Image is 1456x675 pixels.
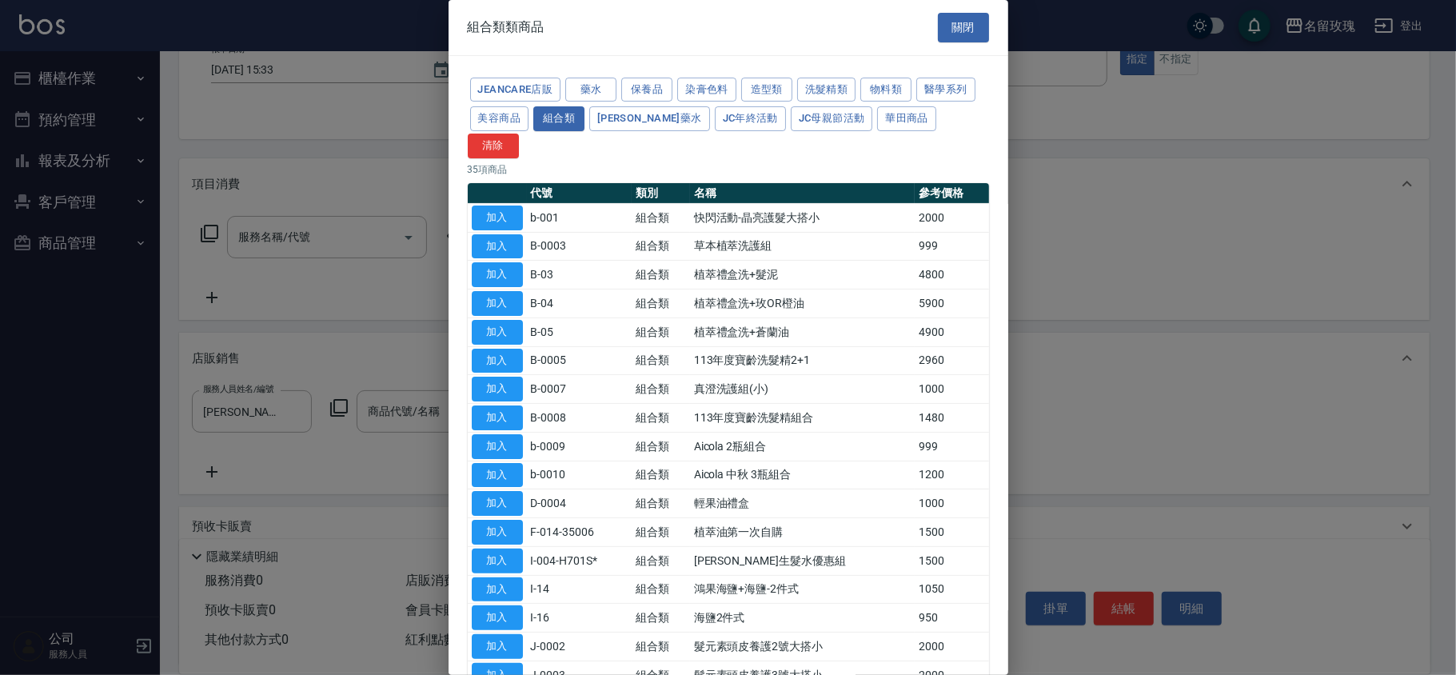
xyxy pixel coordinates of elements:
[527,461,632,489] td: b-0010
[527,261,632,290] td: B-03
[468,162,989,177] p: 35 項商品
[468,134,519,158] button: 清除
[527,318,632,346] td: B-05
[527,633,632,661] td: J-0002
[472,377,523,401] button: 加入
[472,463,523,488] button: 加入
[527,575,632,604] td: I-14
[527,232,632,261] td: B-0003
[915,489,989,518] td: 1000
[472,577,523,602] button: 加入
[690,432,915,461] td: Aicola 2瓶組合
[632,346,690,375] td: 組合類
[472,206,523,230] button: 加入
[690,404,915,433] td: 113年度寶齡洗髮精組合
[860,78,911,102] button: 物料類
[632,461,690,489] td: 組合類
[470,78,561,102] button: JeanCare店販
[472,349,523,373] button: 加入
[470,106,529,131] button: 美容商品
[915,346,989,375] td: 2960
[472,520,523,545] button: 加入
[690,518,915,547] td: 植萃油第一次自購
[915,575,989,604] td: 1050
[915,290,989,318] td: 5900
[472,634,523,659] button: 加入
[915,432,989,461] td: 999
[527,518,632,547] td: F-014-35006
[791,106,873,131] button: JC母親節活動
[472,605,523,630] button: 加入
[915,318,989,346] td: 4900
[468,19,545,35] span: 組合類類商品
[916,78,975,102] button: 醫學系列
[632,546,690,575] td: 組合類
[938,13,989,42] button: 關閉
[527,404,632,433] td: B-0008
[527,203,632,232] td: b-001
[690,290,915,318] td: 植萃禮盒洗+玫OR橙油
[472,405,523,430] button: 加入
[915,404,989,433] td: 1480
[527,375,632,404] td: B-0007
[690,375,915,404] td: 真澄洗護組(小)
[527,183,632,204] th: 代號
[915,232,989,261] td: 999
[915,546,989,575] td: 1500
[690,318,915,346] td: 植萃禮盒洗+蒼蘭油
[915,203,989,232] td: 2000
[527,290,632,318] td: B-04
[715,106,786,131] button: JC年終活動
[632,318,690,346] td: 組合類
[527,432,632,461] td: b-0009
[632,432,690,461] td: 組合類
[472,549,523,573] button: 加入
[915,518,989,547] td: 1500
[472,491,523,516] button: 加入
[877,106,936,131] button: 華田商品
[527,546,632,575] td: I-004-H701S*
[915,461,989,489] td: 1200
[632,604,690,633] td: 組合類
[533,106,584,131] button: 組合類
[527,489,632,518] td: D-0004
[690,346,915,375] td: 113年度寶齡洗髮精2+1
[527,346,632,375] td: B-0005
[632,633,690,661] td: 組合類
[632,489,690,518] td: 組合類
[472,434,523,459] button: 加入
[632,232,690,261] td: 組合類
[472,262,523,287] button: 加入
[632,575,690,604] td: 組合類
[632,404,690,433] td: 組合類
[690,604,915,633] td: 海鹽2件式
[690,575,915,604] td: 鴻果海鹽+海鹽-2件式
[690,546,915,575] td: [PERSON_NAME]生髮水優惠組
[677,78,736,102] button: 染膏色料
[527,604,632,633] td: I-16
[690,461,915,489] td: Aicola 中秋 3瓶組合
[632,290,690,318] td: 組合類
[690,183,915,204] th: 名稱
[589,106,710,131] button: [PERSON_NAME]藥水
[915,375,989,404] td: 1000
[690,232,915,261] td: 草本植萃洗護組
[915,183,989,204] th: 參考價格
[632,375,690,404] td: 組合類
[472,291,523,316] button: 加入
[472,320,523,345] button: 加入
[621,78,672,102] button: 保養品
[797,78,856,102] button: 洗髮精類
[565,78,616,102] button: 藥水
[472,234,523,259] button: 加入
[915,604,989,633] td: 950
[690,261,915,290] td: 植萃禮盒洗+髮泥
[741,78,792,102] button: 造型類
[632,203,690,232] td: 組合類
[632,518,690,547] td: 組合類
[632,261,690,290] td: 組合類
[690,633,915,661] td: 髮元素頭皮養護2號大搭小
[690,203,915,232] td: 快閃活動-晶亮護髮大搭小
[690,489,915,518] td: 輕果油禮盒
[915,633,989,661] td: 2000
